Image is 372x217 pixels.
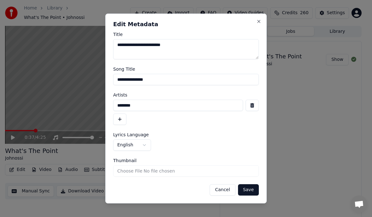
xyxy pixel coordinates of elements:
[113,32,259,37] label: Title
[238,184,259,196] button: Save
[113,21,259,27] h2: Edit Metadata
[210,184,235,196] button: Cancel
[113,67,259,71] label: Song Title
[113,93,259,97] label: Artists
[113,158,137,163] span: Thumbnail
[113,132,149,137] span: Lyrics Language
